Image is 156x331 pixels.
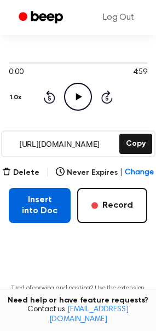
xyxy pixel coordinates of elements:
[125,167,154,179] span: Change
[11,7,73,28] a: Beep
[9,284,147,301] p: Tired of copying and pasting? Use the extension to automatically insert your recordings.
[49,306,129,323] a: [EMAIL_ADDRESS][DOMAIN_NAME]
[120,167,123,179] span: |
[7,305,149,324] span: Contact us
[9,88,26,107] button: 1.0x
[2,167,39,179] button: Delete
[92,4,145,31] a: Log Out
[133,67,147,78] span: 4:59
[46,166,50,179] span: |
[9,67,23,78] span: 0:00
[119,134,152,154] button: Copy
[56,167,154,179] button: Never Expires|Change
[9,188,71,223] button: Insert into Doc
[77,188,147,223] button: Record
